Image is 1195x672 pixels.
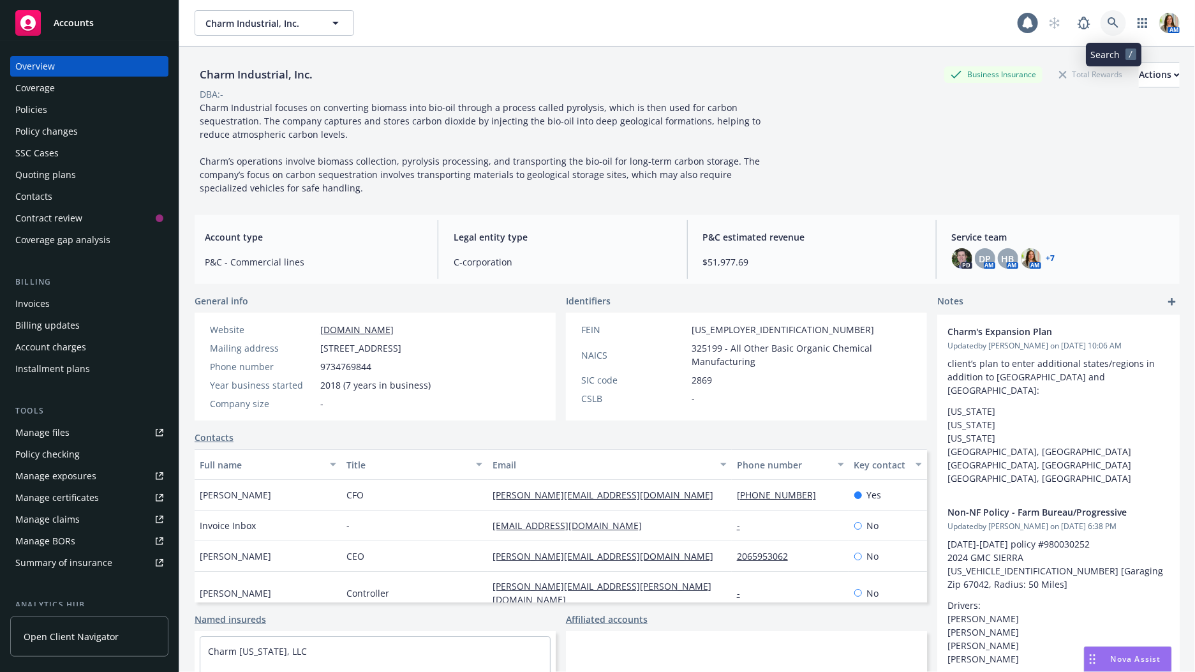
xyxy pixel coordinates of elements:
[937,315,1180,495] div: Charm's Expansion PlanUpdatedby [PERSON_NAME] on [DATE] 10:06 AMclient’s plan to enter additional...
[1130,10,1155,36] a: Switch app
[493,580,711,606] a: [PERSON_NAME][EMAIL_ADDRESS][PERSON_NAME][DOMAIN_NAME]
[1071,10,1097,36] a: Report a Bug
[493,489,724,501] a: [PERSON_NAME][EMAIL_ADDRESS][DOMAIN_NAME]
[10,276,168,288] div: Billing
[200,458,322,472] div: Full name
[210,360,315,373] div: Phone number
[15,444,80,465] div: Policy checking
[320,360,371,373] span: 9734769844
[24,630,119,643] span: Open Client Navigator
[10,230,168,250] a: Coverage gap analysis
[15,121,78,142] div: Policy changes
[200,488,271,502] span: [PERSON_NAME]
[1085,647,1101,671] div: Drag to move
[10,444,168,465] a: Policy checking
[320,324,394,336] a: [DOMAIN_NAME]
[15,337,86,357] div: Account charges
[210,378,315,392] div: Year business started
[200,519,256,532] span: Invoice Inbox
[581,373,687,387] div: SIC code
[947,325,1136,338] span: Charm's Expansion Plan
[581,348,687,362] div: NAICS
[692,341,912,368] span: 325199 - All Other Basic Organic Chemical Manufacturing
[210,323,315,336] div: Website
[947,405,1169,485] p: [US_STATE] [US_STATE] [US_STATE] [GEOGRAPHIC_DATA], [GEOGRAPHIC_DATA] [GEOGRAPHIC_DATA], [GEOGRAP...
[346,549,364,563] span: CEO
[1101,10,1126,36] a: Search
[947,537,1169,591] p: [DATE]-[DATE] policy #980030252 2024 GMC SIERRA [US_VEHICLE_IDENTIFICATION_NUMBER] [Garaging Zip ...
[15,143,59,163] div: SSC Cases
[566,613,648,626] a: Affiliated accounts
[737,519,750,532] a: -
[200,586,271,600] span: [PERSON_NAME]
[10,165,168,185] a: Quoting plans
[10,422,168,443] a: Manage files
[947,505,1136,519] span: Non-NF Policy - Farm Bureau/Progressive
[1042,10,1067,36] a: Start snowing
[487,449,732,480] button: Email
[10,78,168,98] a: Coverage
[947,599,1169,666] p: Drivers: [PERSON_NAME] [PERSON_NAME] [PERSON_NAME] [PERSON_NAME]
[320,397,323,410] span: -
[210,341,315,355] div: Mailing address
[947,521,1169,532] span: Updated by [PERSON_NAME] on [DATE] 6:38 PM
[15,294,50,314] div: Invoices
[581,392,687,405] div: CSLB
[1084,646,1172,672] button: Nova Assist
[737,550,798,562] a: 2065953062
[10,553,168,573] a: Summary of insurance
[581,323,687,336] div: FEIN
[867,519,879,532] span: No
[737,458,830,472] div: Phone number
[10,315,168,336] a: Billing updates
[1159,13,1180,33] img: photo
[10,599,168,611] div: Analytics hub
[205,230,422,244] span: Account type
[15,488,99,508] div: Manage certificates
[195,294,248,308] span: General info
[737,587,750,599] a: -
[195,613,266,626] a: Named insureds
[867,488,882,502] span: Yes
[10,531,168,551] a: Manage BORs
[10,294,168,314] a: Invoices
[200,101,763,194] span: Charm Industrial focuses on converting biomass into bio-oil through a process called pyrolysis, w...
[493,550,724,562] a: [PERSON_NAME][EMAIL_ADDRESS][DOMAIN_NAME]
[952,230,1169,244] span: Service team
[454,230,671,244] span: Legal entity type
[1021,248,1041,269] img: photo
[692,323,874,336] span: [US_EMPLOYER_IDENTIFICATION_NUMBER]
[737,489,826,501] a: [PHONE_NUMBER]
[10,100,168,120] a: Policies
[15,509,80,530] div: Manage claims
[10,5,168,41] a: Accounts
[320,341,401,355] span: [STREET_ADDRESS]
[1164,294,1180,310] a: add
[15,315,80,336] div: Billing updates
[493,519,652,532] a: [EMAIL_ADDRESS][DOMAIN_NAME]
[1139,62,1180,87] button: Actions
[205,255,422,269] span: P&C - Commercial lines
[1002,252,1014,265] span: HB
[10,466,168,486] a: Manage exposures
[210,397,315,410] div: Company size
[979,252,991,265] span: DP
[205,17,316,30] span: Charm Industrial, Inc.
[15,165,76,185] div: Quoting plans
[346,586,389,600] span: Controller
[10,208,168,228] a: Contract review
[15,208,82,228] div: Contract review
[15,466,96,486] div: Manage exposures
[10,337,168,357] a: Account charges
[15,531,75,551] div: Manage BORs
[1046,255,1055,262] a: +7
[195,10,354,36] button: Charm Industrial, Inc.
[10,488,168,508] a: Manage certificates
[54,18,94,28] span: Accounts
[195,66,318,83] div: Charm Industrial, Inc.
[320,378,431,392] span: 2018 (7 years in business)
[732,449,849,480] button: Phone number
[10,186,168,207] a: Contacts
[952,248,972,269] img: photo
[10,405,168,417] div: Tools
